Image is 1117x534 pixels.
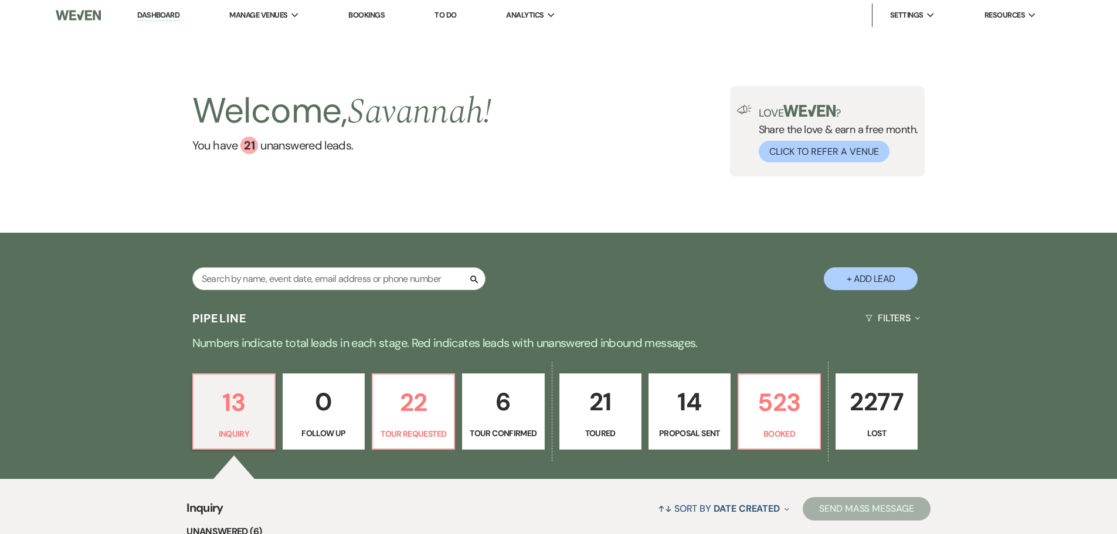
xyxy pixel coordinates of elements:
[752,105,918,162] div: Share the love & earn a free month.
[759,105,918,118] p: Love ?
[567,382,634,421] p: 21
[656,427,723,440] p: Proposal Sent
[746,427,813,440] p: Booked
[714,502,780,515] span: Date Created
[290,382,357,421] p: 0
[380,427,447,440] p: Tour Requested
[192,310,247,326] h3: Pipeline
[348,85,491,139] span: Savannah !
[192,373,276,450] a: 13Inquiry
[186,499,223,524] span: Inquiry
[759,141,889,162] button: Click to Refer a Venue
[192,86,491,137] h2: Welcome,
[201,383,267,422] p: 13
[192,267,485,290] input: Search by name, event date, email address or phone number
[434,10,456,20] a: To Do
[890,9,924,21] span: Settings
[506,9,544,21] span: Analytics
[738,373,821,450] a: 523Booked
[283,373,365,450] a: 0Follow Up
[824,267,918,290] button: + Add Lead
[746,383,813,422] p: 523
[192,137,491,154] a: You have 21 unanswered leads.
[229,9,287,21] span: Manage Venues
[653,493,794,524] button: Sort By Date Created
[462,373,544,450] a: 6Tour Confirmed
[380,383,447,422] p: 22
[470,382,537,421] p: 6
[783,105,836,117] img: weven-logo-green.svg
[290,427,357,440] p: Follow Up
[658,502,672,515] span: ↑↓
[843,382,910,421] p: 2277
[836,373,918,450] a: 2277Lost
[649,373,731,450] a: 14Proposal Sent
[984,9,1025,21] span: Resources
[559,373,641,450] a: 21Toured
[470,427,537,440] p: Tour Confirmed
[843,427,910,440] p: Lost
[737,105,752,114] img: loud-speaker-illustration.svg
[372,373,455,450] a: 22Tour Requested
[240,137,258,154] div: 21
[567,427,634,440] p: Toured
[803,497,931,521] button: Send Mass Message
[56,3,100,28] img: Weven Logo
[201,427,267,440] p: Inquiry
[137,334,981,352] p: Numbers indicate total leads in each stage. Red indicates leads with unanswered inbound messages.
[348,10,385,20] a: Bookings
[861,302,925,334] button: Filters
[656,382,723,421] p: 14
[137,10,179,21] a: Dashboard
